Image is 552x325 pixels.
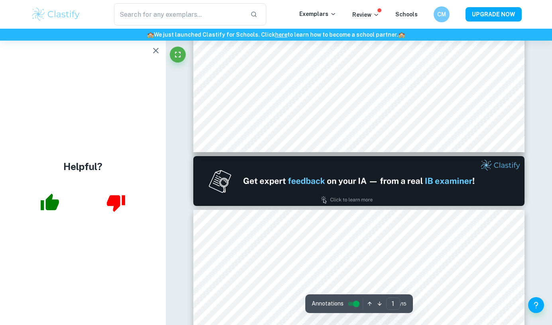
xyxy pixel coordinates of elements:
[170,47,186,63] button: Fullscreen
[2,30,550,39] h6: We just launched Clastify for Schools. Click to learn how to become a school partner.
[63,159,102,174] h4: Helpful?
[193,156,524,206] img: Ad
[395,11,418,18] a: Schools
[114,3,244,25] input: Search for any exemplars...
[299,10,336,18] p: Exemplars
[147,31,154,38] span: 🏫
[398,31,405,38] span: 🏫
[400,300,407,307] span: / 15
[352,10,379,19] p: Review
[312,300,344,308] span: Annotations
[434,6,450,22] button: CM
[275,31,287,38] a: here
[466,7,522,22] button: UPGRADE NOW
[437,10,446,19] h6: CM
[31,6,81,22] img: Clastify logo
[528,297,544,313] button: Help and Feedback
